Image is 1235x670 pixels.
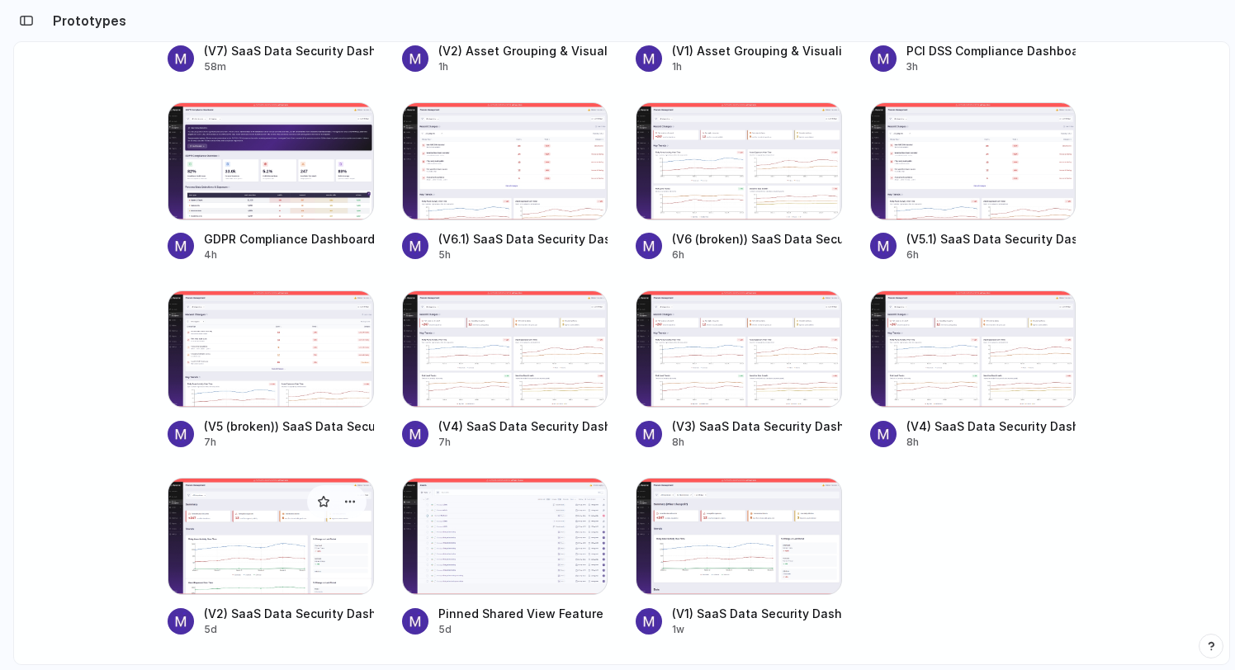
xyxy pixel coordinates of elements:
div: (V1) Asset Grouping & Visualization Interface [672,42,842,59]
div: (V6.1) SaaS Data Security Dashboard [438,230,608,248]
div: 6h [906,248,1076,262]
div: 8h [906,435,1076,450]
div: 3h [906,59,1076,74]
div: (V2) SaaS Data Security Dashboard [204,605,374,622]
a: (V5 (broken)) SaaS Data Security Dashboard(V5 (broken)) SaaS Data Security Dashboard7h [168,290,374,450]
a: (V6 (broken)) SaaS Data Security Dashboard(V6 (broken)) SaaS Data Security Dashboard6h [636,102,842,262]
div: (V5 (broken)) SaaS Data Security Dashboard [204,418,374,435]
div: 8h [672,435,842,450]
div: PCI DSS Compliance Dashboard [906,42,1076,59]
div: (V6 (broken)) SaaS Data Security Dashboard [672,230,842,248]
div: 58m [204,59,374,74]
div: (V5.1) SaaS Data Security Dashboard [906,230,1076,248]
a: (V6.1) SaaS Data Security Dashboard(V6.1) SaaS Data Security Dashboard5h [402,102,608,262]
div: Pinned Shared View Feature [438,605,603,622]
h2: Prototypes [46,11,126,31]
div: 6h [672,248,842,262]
div: 5d [204,622,374,637]
a: (V4) SaaS Data Security Dashboard(V4) SaaS Data Security Dashboard8h [870,290,1076,450]
a: (V3) SaaS Data Security Dashboard(V3) SaaS Data Security Dashboard8h [636,290,842,450]
div: (V3) SaaS Data Security Dashboard [672,418,842,435]
a: Pinned Shared View FeaturePinned Shared View Feature5d [402,478,608,637]
div: (V2) Asset Grouping & Visualization Interface [438,42,608,59]
div: (V4) SaaS Data Security Dashboard [438,418,608,435]
a: GDPR Compliance DashboardGDPR Compliance Dashboard4h [168,102,374,262]
a: (V2) SaaS Data Security Dashboard(V2) SaaS Data Security Dashboard5d [168,478,374,637]
div: 5h [438,248,608,262]
div: 1h [672,59,842,74]
div: (V1) SaaS Data Security Dashboard [672,605,842,622]
div: 1w [672,622,842,637]
div: (V4) SaaS Data Security Dashboard [906,418,1076,435]
div: 1h [438,59,608,74]
a: (V1) SaaS Data Security Dashboard(V1) SaaS Data Security Dashboard1w [636,478,842,637]
div: 7h [438,435,608,450]
div: (V7) SaaS Data Security Dashboard [204,42,374,59]
div: 4h [204,248,374,262]
div: 7h [204,435,374,450]
a: (V5.1) SaaS Data Security Dashboard(V5.1) SaaS Data Security Dashboard6h [870,102,1076,262]
div: GDPR Compliance Dashboard [204,230,374,248]
a: (V4) SaaS Data Security Dashboard(V4) SaaS Data Security Dashboard7h [402,290,608,450]
div: 5d [438,622,603,637]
